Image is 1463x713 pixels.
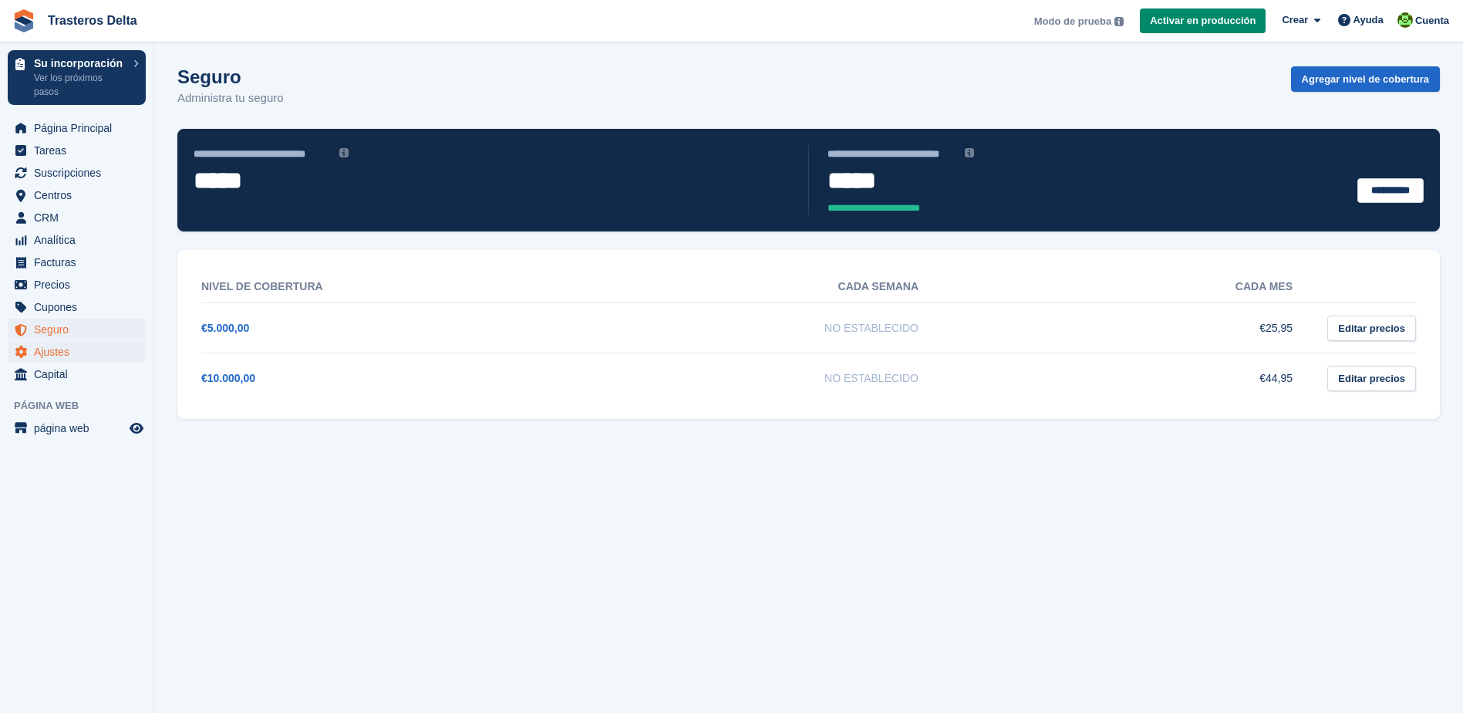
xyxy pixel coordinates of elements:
[34,140,126,161] span: Tareas
[34,71,126,99] p: Ver los próximos pasos
[34,417,126,439] span: página web
[949,271,1323,303] th: Cada mes
[8,162,146,184] a: menu
[1291,66,1440,92] a: Agregar nivel de cobertura
[34,184,126,206] span: Centros
[34,117,126,139] span: Página Principal
[1034,14,1111,29] span: Modo de prueba
[8,50,146,105] a: Su incorporación Ver los próximos pasos
[127,419,146,438] a: Vista previa de la tienda
[1327,316,1416,341] a: Editar precios
[1397,12,1413,28] img: Raquel Mangrane
[12,9,35,32] img: stora-icon-8386f47178a22dfd0bd8f6a31ec36ba5ce8667c1dd55bd0f319d3a0aa187defe.svg
[201,271,575,303] th: Nivel de cobertura
[8,274,146,296] a: menu
[1282,12,1308,28] span: Crear
[8,363,146,385] a: menu
[34,296,126,318] span: Cupones
[575,353,949,404] td: No establecido
[34,207,126,228] span: CRM
[201,372,255,384] a: €10.000,00
[34,252,126,273] span: Facturas
[42,8,143,33] a: Trasteros Delta
[34,274,126,296] span: Precios
[949,303,1323,353] td: €25,95
[34,58,126,69] p: Su incorporación
[8,207,146,228] a: menu
[34,363,126,385] span: Capital
[34,162,126,184] span: Suscripciones
[8,229,146,251] a: menu
[8,319,146,340] a: menu
[8,417,146,439] a: menú
[14,398,153,414] span: Página web
[177,90,284,107] p: Administra tu seguro
[1150,13,1256,29] span: Activar en producción
[8,296,146,318] a: menu
[1327,366,1416,391] a: Editar precios
[34,341,126,363] span: Ajustes
[34,319,126,340] span: Seguro
[575,271,949,303] th: Cada semana
[965,148,974,157] img: icon-info-grey-7440780725fd019a000dd9b08b2336e03edf1995a4989e88bcd33f0948082b44.svg
[1415,13,1449,29] span: Cuenta
[177,66,284,87] h1: Seguro
[1114,17,1124,26] img: icon-info-grey-7440780725fd019a000dd9b08b2336e03edf1995a4989e88bcd33f0948082b44.svg
[575,303,949,353] td: No establecido
[8,252,146,273] a: menu
[1140,8,1266,34] a: Activar en producción
[339,148,349,157] img: icon-info-grey-7440780725fd019a000dd9b08b2336e03edf1995a4989e88bcd33f0948082b44.svg
[34,229,126,251] span: Analítica
[8,117,146,139] a: menu
[8,341,146,363] a: menu
[8,140,146,161] a: menu
[8,184,146,206] a: menu
[949,353,1323,404] td: €44,95
[201,322,249,334] a: €5.000,00
[1353,12,1384,28] span: Ayuda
